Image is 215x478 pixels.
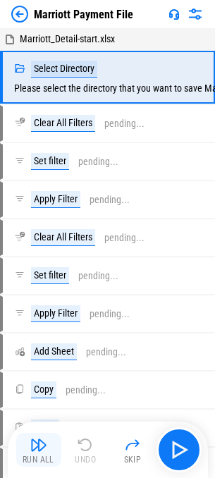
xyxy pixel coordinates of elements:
div: pending... [86,347,126,357]
div: Clear All Filters [31,229,95,246]
img: Main button [168,439,190,461]
div: pending... [78,157,118,167]
div: Apply Filter [31,305,80,322]
div: pending... [66,385,106,396]
div: Skip [124,455,142,464]
span: Marriott_Detail-start.xlsx [20,33,115,44]
img: Skip [124,436,141,453]
div: Marriott Payment File [34,8,133,21]
div: Select Directory [31,61,97,78]
img: Support [168,8,180,20]
div: Set filter [31,267,69,284]
div: Run All [23,455,54,464]
img: Run All [30,436,47,453]
button: Run All [16,433,61,467]
div: Set filter [31,153,69,170]
div: Copy [31,381,56,398]
div: pending... [90,195,130,205]
div: Apply Filter [31,191,80,208]
div: pending... [104,118,145,129]
div: Paste [31,419,59,436]
div: pending... [78,271,118,281]
div: Add Sheet [31,343,77,360]
div: Clear All Filters [31,115,95,132]
div: pending... [90,309,130,319]
div: pending... [104,233,145,243]
img: Back [11,6,28,23]
button: Skip [110,433,155,467]
img: Settings menu [187,6,204,23]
